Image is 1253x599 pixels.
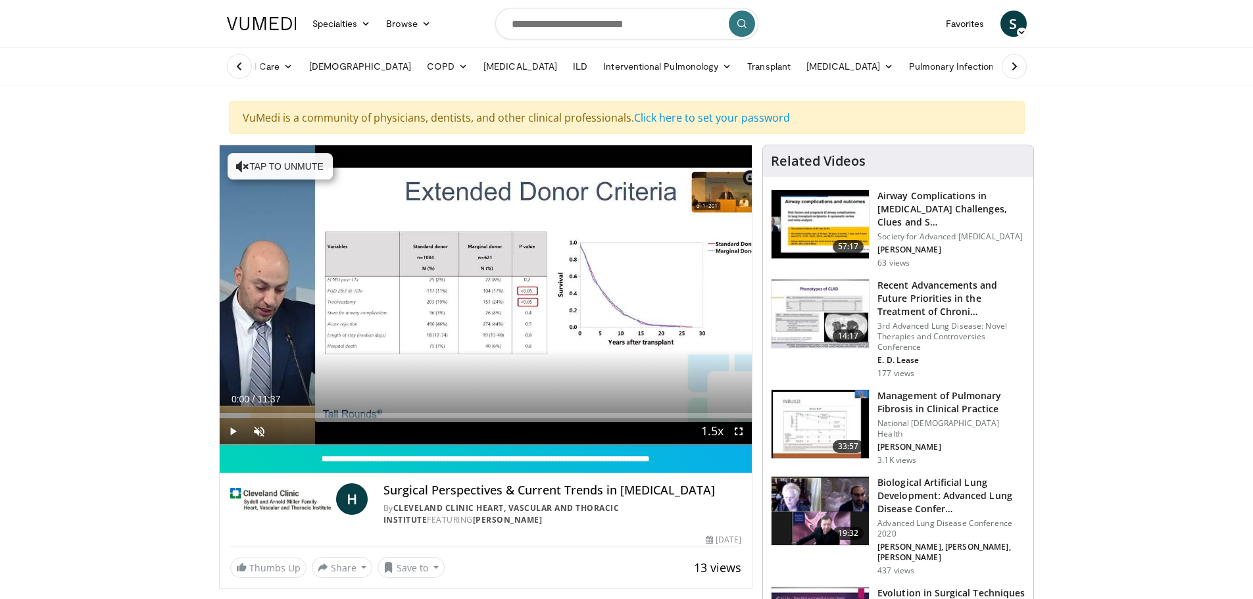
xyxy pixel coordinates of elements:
[901,53,1015,80] a: Pulmonary Infection
[877,418,1025,439] p: National [DEMOGRAPHIC_DATA] Health
[877,258,910,268] p: 63 views
[595,53,739,80] a: Interventional Pulmonology
[877,455,916,466] p: 3.1K views
[305,11,379,37] a: Specialties
[378,557,445,578] button: Save to
[634,110,790,125] a: Click here to set your password
[938,11,993,37] a: Favorites
[473,514,543,525] a: [PERSON_NAME]
[771,389,1025,466] a: 33:57 Management of Pulmonary Fibrosis in Clinical Practice National [DEMOGRAPHIC_DATA] Health [P...
[877,368,914,379] p: 177 views
[772,279,869,348] img: 515e8a28-5fde-450e-adc8-91d704156136.150x105_q85_crop-smart_upscale.jpg
[312,557,373,578] button: Share
[771,153,866,169] h4: Related Videos
[877,279,1025,318] h3: Recent Advancements and Future Priorities in the Treatment of Chroni…
[772,477,869,545] img: 8b41ecf6-0992-480b-953e-a39718f005de.150x105_q85_crop-smart_upscale.jpg
[706,534,741,546] div: [DATE]
[232,394,249,404] span: 0:00
[877,442,1025,452] p: [PERSON_NAME]
[301,53,419,80] a: [DEMOGRAPHIC_DATA]
[253,394,255,404] span: /
[257,394,280,404] span: 11:37
[771,279,1025,379] a: 14:17 Recent Advancements and Future Priorities in the Treatment of Chroni… 3rd Advanced Lung Dis...
[877,355,1025,366] p: E. D. Lease
[771,189,1025,268] a: 57:17 Airway Complications in [MEDICAL_DATA] Challenges, Clues and S… Society for Advanced [MEDIC...
[229,101,1025,134] div: VuMedi is a community of physicians, dentists, and other clinical professionals.
[383,483,741,498] h4: Surgical Perspectives & Current Trends in [MEDICAL_DATA]
[833,240,864,253] span: 57:17
[694,560,741,575] span: 13 views
[378,11,439,37] a: Browse
[228,153,333,180] button: Tap to unmute
[833,527,864,540] span: 19:32
[798,53,901,80] a: [MEDICAL_DATA]
[220,145,752,445] video-js: Video Player
[246,418,272,444] button: Unmute
[220,418,246,444] button: Play
[772,190,869,258] img: 01e7c6f6-1739-4525-b7e5-680f7245a7f5.150x105_q85_crop-smart_upscale.jpg
[220,413,752,418] div: Progress Bar
[877,542,1025,563] p: [PERSON_NAME], [PERSON_NAME], [PERSON_NAME]
[565,53,595,80] a: ILD
[495,8,758,39] input: Search topics, interventions
[699,418,725,444] button: Playback Rate
[877,245,1025,255] p: [PERSON_NAME]
[419,53,476,80] a: COPD
[336,483,368,515] a: H
[771,476,1025,576] a: 19:32 Biological Artificial Lung Development: Advanced Lung Disease Confer… Advanced Lung Disease...
[1000,11,1027,37] a: S
[227,17,297,30] img: VuMedi Logo
[230,483,331,515] img: Cleveland Clinic Heart, Vascular and Thoracic Institute
[877,321,1025,352] p: 3rd Advanced Lung Disease: Novel Therapies and Controversies Conference
[877,476,1025,515] h3: Biological Artificial Lung Development: Advanced Lung Disease Confer…
[772,390,869,458] img: d8f09300-8f8a-4685-8da7-e43e2d6d2074.150x105_q85_crop-smart_upscale.jpg
[725,418,752,444] button: Fullscreen
[877,565,914,576] p: 437 views
[739,53,798,80] a: Transplant
[230,558,307,578] a: Thumbs Up
[383,502,741,526] div: By FEATURING
[877,518,1025,539] p: Advanced Lung Disease Conference 2020
[833,440,864,453] span: 33:57
[833,329,864,343] span: 14:17
[877,231,1025,242] p: Society for Advanced [MEDICAL_DATA]
[476,53,565,80] a: [MEDICAL_DATA]
[877,389,1025,416] h3: Management of Pulmonary Fibrosis in Clinical Practice
[877,189,1025,229] h3: Airway Complications in [MEDICAL_DATA] Challenges, Clues and S…
[383,502,620,525] a: Cleveland Clinic Heart, Vascular and Thoracic Institute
